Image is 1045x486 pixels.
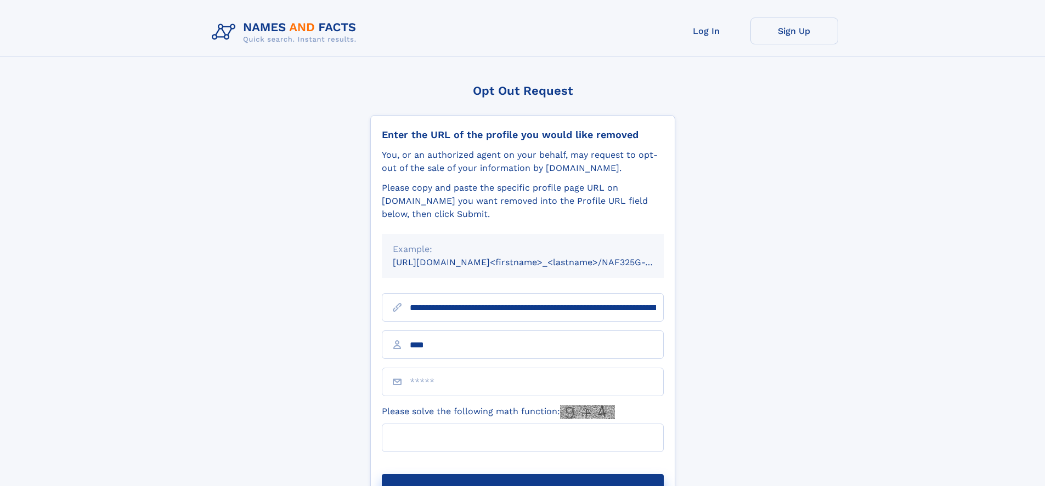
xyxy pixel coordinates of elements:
div: You, or an authorized agent on your behalf, may request to opt-out of the sale of your informatio... [382,148,664,175]
label: Please solve the following math function: [382,405,615,419]
div: Opt Out Request [370,84,675,98]
img: Logo Names and Facts [207,18,365,47]
div: Please copy and paste the specific profile page URL on [DOMAIN_NAME] you want removed into the Pr... [382,181,664,221]
div: Enter the URL of the profile you would like removed [382,129,664,141]
small: [URL][DOMAIN_NAME]<firstname>_<lastname>/NAF325G-xxxxxxxx [393,257,685,267]
div: Example: [393,243,653,256]
a: Sign Up [750,18,838,44]
a: Log In [663,18,750,44]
